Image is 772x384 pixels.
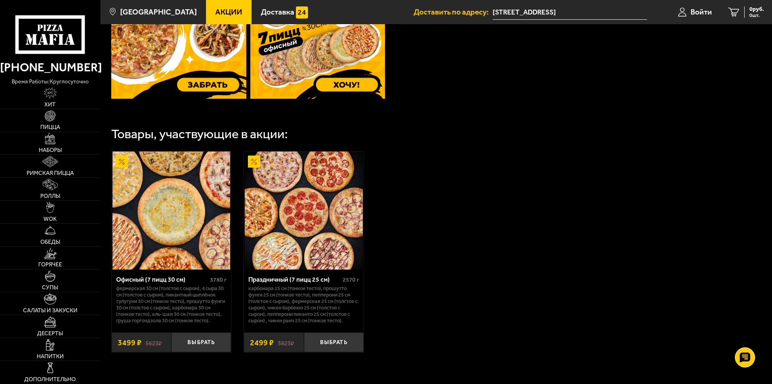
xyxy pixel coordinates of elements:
span: Акции [215,8,242,16]
span: WOK [44,216,57,222]
span: 0 руб. [749,6,764,12]
span: Октябрьская набережная, 40В [493,5,647,20]
span: 2499 ₽ [250,338,274,347]
span: Дополнительно [24,377,76,382]
span: Римская пицца [27,170,74,176]
div: Товары, участвующие в акции: [111,128,288,141]
s: 5623 ₽ [146,338,162,347]
span: Десерты [37,331,63,336]
button: Выбрать [304,332,364,352]
span: Супы [42,285,58,291]
img: Акционный [248,156,260,168]
span: Напитки [37,354,64,359]
span: Горячее [38,262,62,268]
div: Офисный (7 пицц 30 см) [116,276,208,283]
button: Выбрать [171,332,231,352]
span: Роллы [40,193,60,199]
a: АкционныйПраздничный (7 пицц 25 см) [244,152,364,269]
a: АкционныйОфисный (7 пицц 30 см) [112,152,231,269]
span: 3780 г [210,276,227,283]
span: 3499 ₽ [118,338,141,347]
span: Салаты и закуски [23,308,77,313]
s: 3823 ₽ [278,338,294,347]
span: Доставка [261,8,294,16]
span: 2570 г [343,276,359,283]
img: Праздничный (7 пицц 25 см) [245,152,362,269]
span: Доставить по адресу: [414,8,493,16]
p: Карбонара 25 см (тонкое тесто), Прошутто Фунги 25 см (тонкое тесто), Пепперони 25 см (толстое с с... [248,285,359,324]
img: 15daf4d41897b9f0e9f617042186c801.svg [296,6,308,19]
img: Акционный [116,156,128,168]
img: Офисный (7 пицц 30 см) [112,152,230,269]
span: Войти [691,8,712,16]
span: 0 шт. [749,13,764,18]
p: Фермерская 30 см (толстое с сыром), 4 сыра 30 см (толстое с сыром), Пикантный цыплёнок сулугуни 3... [116,285,227,324]
div: Праздничный (7 пицц 25 см) [248,276,341,283]
span: Хит [44,102,56,108]
span: [GEOGRAPHIC_DATA] [120,8,197,16]
span: Пицца [40,125,60,130]
span: Обеды [40,239,60,245]
input: Ваш адрес доставки [493,5,647,20]
span: Наборы [39,147,62,153]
